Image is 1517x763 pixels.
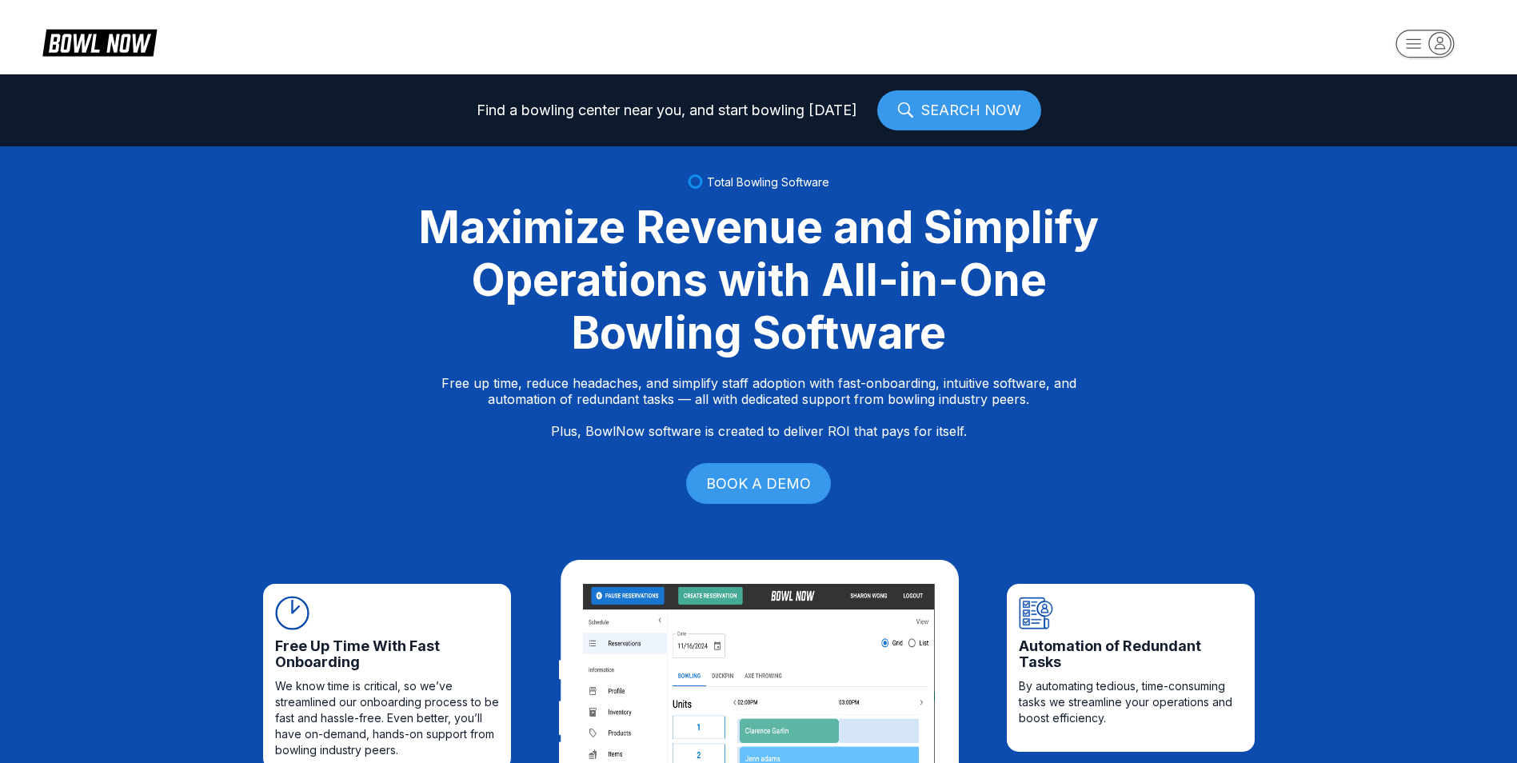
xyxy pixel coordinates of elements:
[477,102,857,118] span: Find a bowling center near you, and start bowling [DATE]
[707,175,829,189] span: Total Bowling Software
[275,638,499,670] span: Free Up Time With Fast Onboarding
[275,678,499,758] span: We know time is critical, so we’ve streamlined our onboarding process to be fast and hassle-free....
[686,463,831,504] a: BOOK A DEMO
[877,90,1041,130] a: SEARCH NOW
[441,375,1076,439] p: Free up time, reduce headaches, and simplify staff adoption with fast-onboarding, intuitive softw...
[1019,638,1243,670] span: Automation of Redundant Tasks
[1019,678,1243,726] span: By automating tedious, time-consuming tasks we streamline your operations and boost efficiency.
[399,201,1119,359] div: Maximize Revenue and Simplify Operations with All-in-One Bowling Software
